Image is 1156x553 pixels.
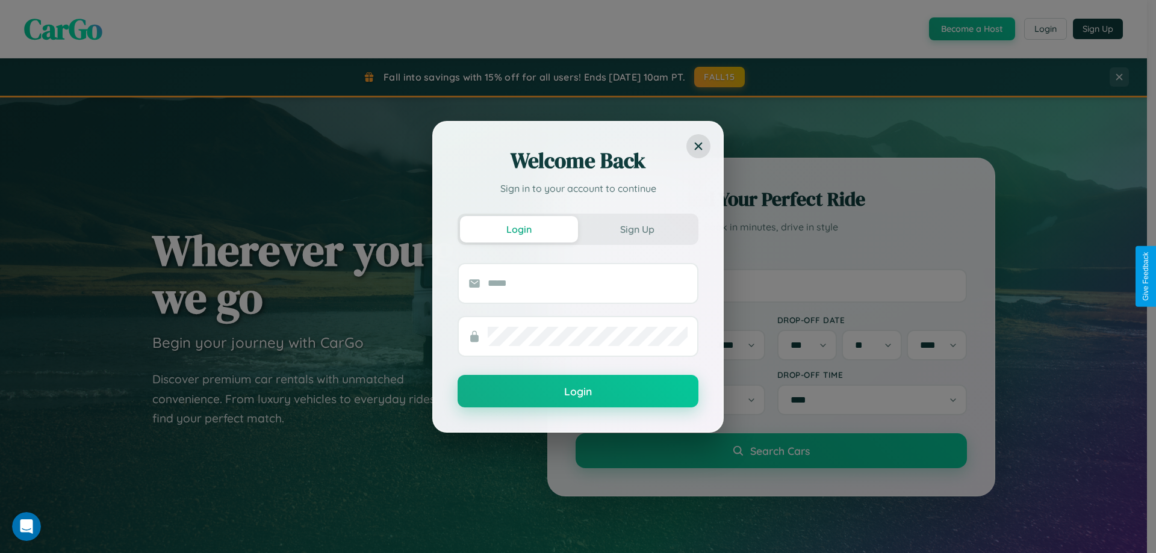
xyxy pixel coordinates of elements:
[460,216,578,243] button: Login
[458,146,698,175] h2: Welcome Back
[1142,252,1150,301] div: Give Feedback
[12,512,41,541] iframe: Intercom live chat
[458,181,698,196] p: Sign in to your account to continue
[578,216,696,243] button: Sign Up
[458,375,698,407] button: Login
